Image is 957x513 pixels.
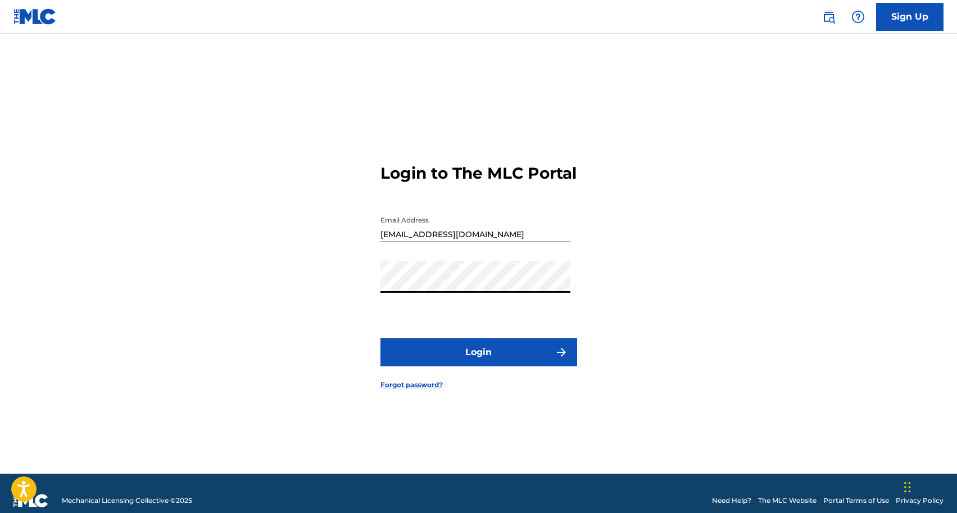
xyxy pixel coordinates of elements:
a: Sign Up [876,3,944,31]
h3: Login to The MLC Portal [380,164,577,183]
span: Mechanical Licensing Collective © 2025 [62,496,192,506]
img: search [822,10,836,24]
button: Login [380,338,577,366]
a: Public Search [818,6,840,28]
a: Portal Terms of Use [823,496,889,506]
img: f7272a7cc735f4ea7f67.svg [555,346,568,359]
a: The MLC Website [758,496,817,506]
a: Forgot password? [380,380,443,390]
img: help [851,10,865,24]
a: Need Help? [712,496,751,506]
img: MLC Logo [13,8,57,25]
img: logo [13,494,48,507]
div: Help [847,6,869,28]
iframe: Chat Widget [901,459,957,513]
div: Drag [904,470,911,504]
a: Privacy Policy [896,496,944,506]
